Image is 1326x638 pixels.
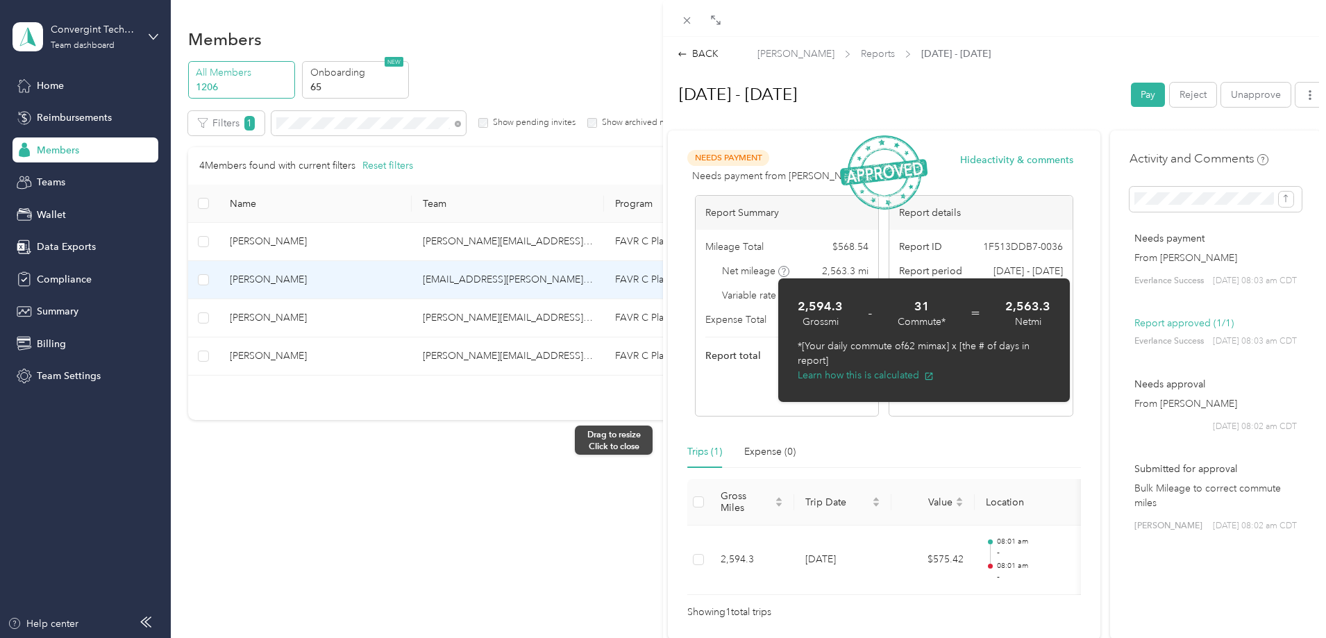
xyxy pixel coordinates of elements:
span: Everlance Success [1134,275,1204,287]
span: [DATE] 08:03 am CDT [1213,335,1297,348]
p: 08:01 am [997,561,1137,571]
span: Everlance Success [1134,335,1204,348]
span: [DATE] 08:02 am CDT [1213,520,1297,532]
p: Bulk Mileage to correct commute miles [1134,481,1297,510]
p: From [PERSON_NAME] [1134,251,1297,265]
span: Needs Payment [687,150,769,166]
span: [DATE] 08:03 am CDT [1213,275,1297,287]
td: [DATE] [794,526,891,595]
span: = [971,303,980,323]
span: Reports [861,47,895,61]
p: *[Your daily commute of 62 mi max] x [the # of days in report] [798,339,1050,368]
h4: Activity and Comments [1130,150,1268,167]
span: Expense Total [705,312,766,327]
p: Needs payment [1134,231,1297,246]
span: caret-up [955,495,964,503]
p: From [PERSON_NAME] [1134,396,1297,411]
p: - [997,546,1137,559]
span: 2,563.3 mi [822,264,868,278]
span: Report ID [899,240,942,254]
iframe: Everlance-gr Chat Button Frame [1248,560,1326,638]
span: caret-down [872,501,880,509]
th: Value [891,479,975,526]
span: caret-down [775,501,783,509]
p: Needs approval [1134,377,1297,392]
p: Submitted for approval [1134,462,1297,476]
th: Location [975,479,1148,526]
div: Report details [889,196,1073,230]
span: Report total [705,349,761,363]
button: Reject [1170,83,1216,107]
span: $ 568.54 [832,240,868,254]
td: $575.42 [891,526,975,595]
button: Unapprove [1221,83,1291,107]
strong: 2,563.3 [1005,298,1050,315]
p: Report approved (1/1) [1134,316,1297,330]
span: Report period [899,264,962,278]
p: 08:01 am [997,537,1137,546]
h1: Sep 1 - 30, 2025 [664,78,1121,111]
span: caret-up [775,495,783,503]
span: Trip Date [805,496,869,508]
button: Learn how this is calculated [798,368,934,383]
span: caret-up [872,495,880,503]
strong: 2,594.3 [798,298,843,315]
span: Showing 1 total trips [687,605,771,620]
div: Report Summary [696,196,879,230]
p: - [997,571,1137,583]
span: [DATE] - [DATE] [921,47,991,61]
button: Hideactivity & comments [960,153,1073,167]
div: Commute* [898,314,946,329]
div: BACK [678,47,719,61]
div: Trips (1) [687,444,722,460]
div: Net mi [1015,314,1041,329]
strong: 31 [914,298,930,315]
th: Gross Miles [710,479,794,526]
span: Gross Miles [721,490,772,514]
span: - [868,303,873,323]
span: Variable rate [722,288,790,303]
td: 2,594.3 [710,526,794,595]
div: Gross mi [803,314,839,329]
div: Expense (0) [744,444,796,460]
th: Trip Date [794,479,891,526]
span: Value [903,496,952,508]
span: [DATE] 08:02 am CDT [1213,421,1297,433]
span: [PERSON_NAME] [757,47,834,61]
span: Mileage Total [705,240,764,254]
span: 1F513DDB7-0036 [983,240,1063,254]
button: Pay [1131,83,1165,107]
span: Net mileage [722,264,789,278]
img: ApprovedStamp [840,135,928,210]
span: [DATE] - [DATE] [993,264,1063,278]
span: [PERSON_NAME] [1134,520,1202,532]
span: Needs payment from [PERSON_NAME] [692,169,866,183]
span: caret-down [955,501,964,509]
